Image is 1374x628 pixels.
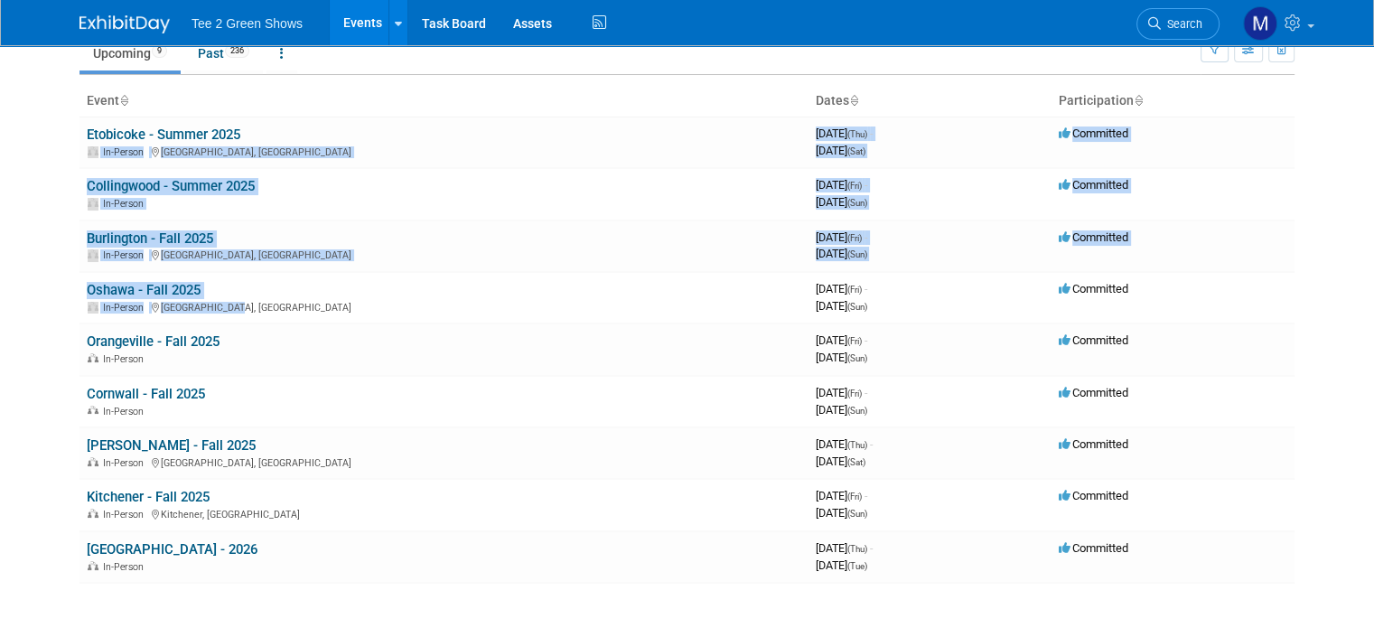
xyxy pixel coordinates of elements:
a: Kitchener - Fall 2025 [87,489,210,505]
img: In-Person Event [88,509,98,518]
span: In-Person [103,561,149,573]
img: In-Person Event [88,198,98,207]
img: In-Person Event [88,457,98,466]
span: Committed [1059,178,1128,192]
div: [GEOGRAPHIC_DATA], [GEOGRAPHIC_DATA] [87,144,801,158]
span: (Fri) [847,492,862,501]
span: (Sun) [847,302,867,312]
a: Past236 [184,36,263,70]
img: In-Person Event [88,561,98,570]
span: (Thu) [847,544,867,554]
span: (Fri) [847,285,862,295]
img: ExhibitDay [79,15,170,33]
span: 236 [225,44,249,58]
span: Committed [1059,437,1128,451]
span: - [865,489,867,502]
span: (Sun) [847,198,867,208]
th: Dates [809,86,1052,117]
span: [DATE] [816,403,867,417]
span: 9 [152,44,167,58]
span: [DATE] [816,333,867,347]
a: Cornwall - Fall 2025 [87,386,205,402]
div: Kitchener, [GEOGRAPHIC_DATA] [87,506,801,520]
a: Oshawa - Fall 2025 [87,282,201,298]
span: In-Person [103,406,149,417]
span: In-Person [103,198,149,210]
span: [DATE] [816,506,867,520]
span: Committed [1059,333,1128,347]
span: In-Person [103,353,149,365]
span: (Sat) [847,146,865,156]
span: (Thu) [847,440,867,450]
span: Tee 2 Green Shows [192,16,303,31]
span: [DATE] [816,282,867,295]
span: (Thu) [847,129,867,139]
span: (Fri) [847,181,862,191]
span: [DATE] [816,437,873,451]
span: Committed [1059,489,1128,502]
img: In-Person Event [88,249,98,258]
span: [DATE] [816,247,867,260]
a: Etobicoke - Summer 2025 [87,127,240,143]
span: - [865,333,867,347]
a: Sort by Start Date [849,93,858,108]
span: In-Person [103,146,149,158]
span: [DATE] [816,386,867,399]
span: (Fri) [847,336,862,346]
a: Collingwood - Summer 2025 [87,178,255,194]
img: In-Person Event [88,406,98,415]
a: [PERSON_NAME] - Fall 2025 [87,437,256,454]
div: [GEOGRAPHIC_DATA], [GEOGRAPHIC_DATA] [87,247,801,261]
span: [DATE] [816,558,867,572]
span: In-Person [103,457,149,469]
span: [DATE] [816,299,867,313]
span: [DATE] [816,351,867,364]
a: Sort by Participation Type [1134,93,1143,108]
span: - [870,127,873,140]
span: - [865,178,867,192]
a: [GEOGRAPHIC_DATA] - 2026 [87,541,257,558]
span: [DATE] [816,489,867,502]
img: In-Person Event [88,353,98,362]
span: Committed [1059,230,1128,244]
span: [DATE] [816,230,867,244]
a: Sort by Event Name [119,93,128,108]
img: In-Person Event [88,302,98,311]
a: Search [1136,8,1220,40]
span: In-Person [103,509,149,520]
div: [GEOGRAPHIC_DATA], [GEOGRAPHIC_DATA] [87,455,801,469]
span: Search [1161,17,1202,31]
span: (Sun) [847,406,867,416]
a: Burlington - Fall 2025 [87,230,213,247]
span: [DATE] [816,541,873,555]
a: Upcoming9 [79,36,181,70]
th: Event [79,86,809,117]
span: In-Person [103,302,149,314]
span: (Sun) [847,249,867,259]
span: (Sun) [847,353,867,363]
span: Committed [1059,541,1128,555]
span: Committed [1059,282,1128,295]
span: Committed [1059,127,1128,140]
span: Committed [1059,386,1128,399]
span: [DATE] [816,455,865,468]
th: Participation [1052,86,1295,117]
span: (Sat) [847,457,865,467]
span: (Sun) [847,509,867,519]
span: In-Person [103,249,149,261]
span: - [865,230,867,244]
span: [DATE] [816,127,873,140]
img: In-Person Event [88,146,98,155]
div: [GEOGRAPHIC_DATA], [GEOGRAPHIC_DATA] [87,299,801,314]
img: Michael Kruger [1243,6,1277,41]
span: (Fri) [847,389,862,398]
span: - [870,437,873,451]
span: [DATE] [816,195,867,209]
span: (Tue) [847,561,867,571]
span: [DATE] [816,144,865,157]
a: Orangeville - Fall 2025 [87,333,220,350]
span: - [865,282,867,295]
span: [DATE] [816,178,867,192]
span: - [865,386,867,399]
span: - [870,541,873,555]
